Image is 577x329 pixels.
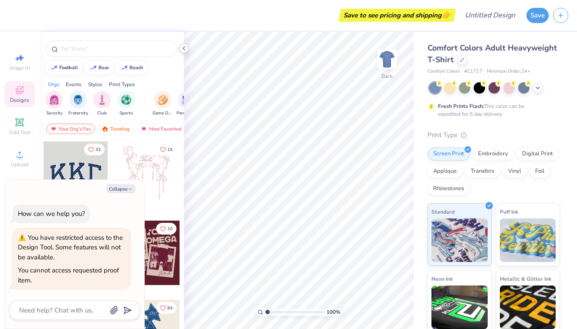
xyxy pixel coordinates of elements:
span: 👉 [441,10,451,20]
button: filter button [68,91,88,117]
span: 84 [167,306,173,310]
div: You have restricted access to the Design Tool. Some features will not be available. [18,233,123,262]
div: filter for Game Day [153,91,173,117]
span: Sorority [46,110,62,117]
div: Your Org's Fav [46,124,95,134]
button: Save [526,8,549,23]
div: Print Type [428,130,560,140]
div: Digital Print [516,148,559,161]
div: Most Favorited [136,124,186,134]
img: trend_line.gif [121,65,128,70]
button: Like [156,223,176,235]
button: filter button [93,91,111,117]
span: Add Text [9,129,30,136]
img: Sorority Image [49,95,59,105]
img: trend_line.gif [90,65,97,70]
img: Standard [431,218,488,262]
div: Rhinestones [428,182,470,195]
span: Metallic & Glitter Ink [500,274,551,283]
img: Game Day Image [158,95,168,105]
span: # C1717 [464,68,482,75]
span: 33 [95,148,101,152]
div: bear [98,65,109,70]
img: trend_line.gif [51,65,58,70]
span: Parent's Weekend [176,110,197,117]
div: You cannot access requested proof item. [18,266,119,285]
div: filter for Sports [117,91,135,117]
img: Sports Image [121,95,131,105]
div: filter for Sorority [45,91,63,117]
div: Foil [529,165,550,178]
div: filter for Club [93,91,111,117]
img: Club Image [97,95,107,105]
img: Puff Ink [500,218,556,262]
div: How can we help you? [18,209,85,218]
button: filter button [176,91,197,117]
img: Back [378,50,396,68]
span: 10 [167,227,173,231]
span: Image AI [10,64,30,71]
div: Events [66,81,81,88]
div: Vinyl [502,165,527,178]
div: filter for Parent's Weekend [176,91,197,117]
div: This color can be expedited for 5 day delivery. [438,102,545,118]
input: Untitled Design [458,7,522,24]
span: Minimum Order: 24 + [487,68,530,75]
div: Styles [88,81,102,88]
span: Upload [11,161,28,168]
span: Game Day [153,110,173,117]
div: Embroidery [472,148,514,161]
span: Comfort Colors [428,68,460,75]
div: Orgs [48,81,59,88]
img: Neon Ink [431,285,488,329]
button: Like [84,144,105,155]
span: Standard [431,207,455,216]
span: Sports [119,110,133,117]
div: Print Types [109,81,135,88]
input: Try "Alpha" [60,44,172,53]
button: Collapse [106,184,136,193]
div: Back [381,72,393,80]
span: 100 % [326,308,340,316]
img: most_fav.gif [50,126,57,132]
span: Neon Ink [431,274,453,283]
span: 15 [167,148,173,152]
img: Metallic & Glitter Ink [500,285,556,329]
img: trending.gif [102,126,109,132]
span: Fraternity [68,110,88,117]
img: Parent's Weekend Image [182,95,192,105]
div: Screen Print [428,148,470,161]
button: Like [156,302,176,314]
span: Comfort Colors Adult Heavyweight T-Shirt [428,43,557,65]
span: Designs [10,97,29,104]
div: Transfers [465,165,500,178]
div: football [59,65,78,70]
strong: Fresh Prints Flash: [438,103,484,110]
span: Club [97,110,107,117]
div: Trending [98,124,134,134]
div: Save to see pricing and shipping [341,9,454,22]
button: bear [85,61,113,74]
div: filter for Fraternity [68,91,88,117]
button: filter button [117,91,135,117]
img: most_fav.gif [140,126,147,132]
button: Like [156,144,176,155]
div: Applique [428,165,462,178]
button: beach [116,61,147,74]
span: Puff Ink [500,207,518,216]
img: Fraternity Image [73,95,83,105]
div: beach [129,65,143,70]
button: filter button [153,91,173,117]
button: football [46,61,82,74]
button: filter button [45,91,63,117]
